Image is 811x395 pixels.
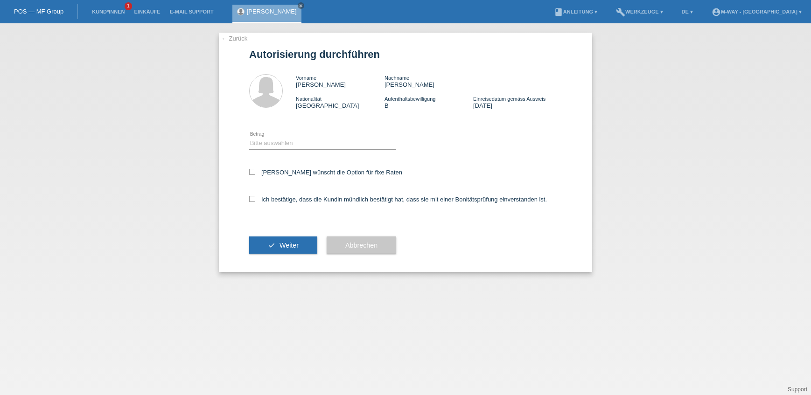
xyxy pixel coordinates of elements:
[473,96,545,102] span: Einreisedatum gemäss Ausweis
[327,236,396,254] button: Abbrechen
[677,9,698,14] a: DE ▾
[549,9,602,14] a: bookAnleitung ▾
[165,9,218,14] a: E-Mail Support
[385,95,473,109] div: B
[473,95,562,109] div: [DATE]
[268,242,275,249] i: check
[14,8,63,15] a: POS — MF Group
[611,9,668,14] a: buildWerkzeuge ▾
[249,169,402,176] label: [PERSON_NAME] wünscht die Option für fixe Raten
[298,2,304,9] a: close
[129,9,165,14] a: Einkäufe
[249,49,562,60] h1: Autorisierung durchführen
[788,386,807,393] a: Support
[385,74,473,88] div: [PERSON_NAME]
[296,96,322,102] span: Nationalität
[280,242,299,249] span: Weiter
[249,236,317,254] button: check Weiter
[247,8,297,15] a: [PERSON_NAME]
[707,9,806,14] a: account_circlem-way - [GEOGRAPHIC_DATA] ▾
[87,9,129,14] a: Kund*innen
[554,7,563,17] i: book
[249,196,547,203] label: Ich bestätige, dass die Kundin mündlich bestätigt hat, dass sie mit einer Bonitätsprüfung einvers...
[299,3,303,8] i: close
[385,96,435,102] span: Aufenthaltsbewilligung
[385,75,409,81] span: Nachname
[296,95,385,109] div: [GEOGRAPHIC_DATA]
[616,7,625,17] i: build
[345,242,378,249] span: Abbrechen
[296,75,316,81] span: Vorname
[296,74,385,88] div: [PERSON_NAME]
[221,35,247,42] a: ← Zurück
[125,2,132,10] span: 1
[712,7,721,17] i: account_circle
